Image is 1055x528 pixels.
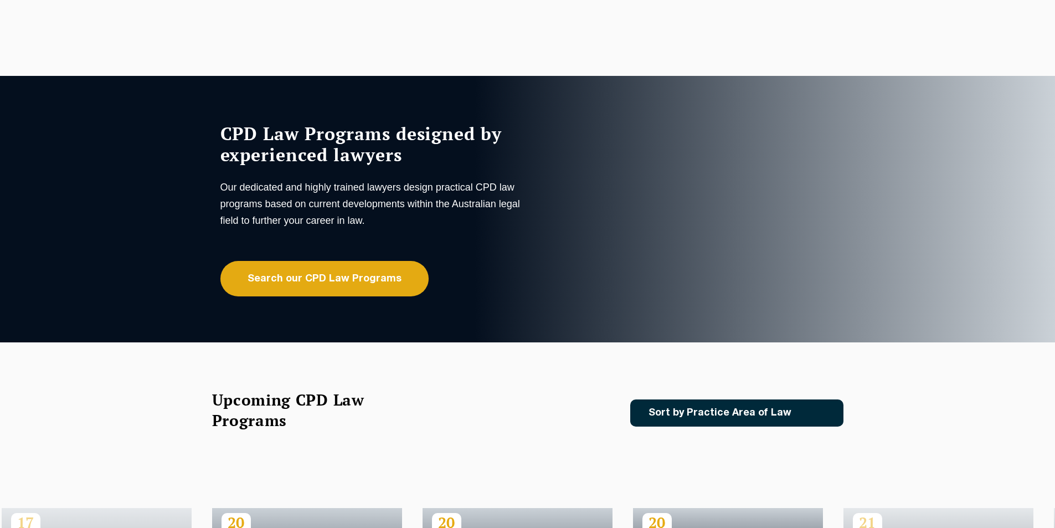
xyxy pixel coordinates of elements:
[220,261,429,296] a: Search our CPD Law Programs
[809,408,822,418] img: Icon
[212,389,392,430] h2: Upcoming CPD Law Programs
[630,399,843,427] a: Sort by Practice Area of Law
[220,123,525,165] h1: CPD Law Programs designed by experienced lawyers
[220,179,525,229] p: Our dedicated and highly trained lawyers design practical CPD law programs based on current devel...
